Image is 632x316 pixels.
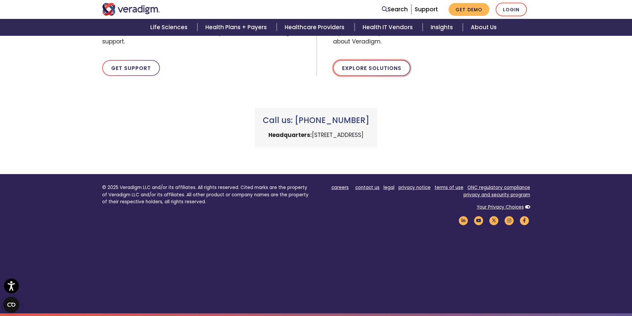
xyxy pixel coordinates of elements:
a: Support [415,5,438,13]
a: Your Privacy Choices [477,204,524,210]
a: Health IT Vendors [355,19,423,36]
a: Search [382,5,408,14]
a: Explore Solutions [333,60,410,76]
a: Health Plans + Payers [197,19,277,36]
a: careers [331,184,349,191]
a: About Us [463,19,505,36]
p: [STREET_ADDRESS] [263,131,369,140]
a: Veradigm Twitter Link [488,217,500,223]
a: Veradigm Facebook Link [519,217,530,223]
a: Get Support [102,60,160,76]
a: Login [496,3,527,16]
a: contact us [355,184,380,191]
a: legal [384,184,394,191]
a: Get Demo [449,3,489,16]
p: © 2025 Veradigm LLC and/or its affiliates. All rights reserved. Cited marks are the property of V... [102,184,311,206]
a: ONC regulatory compliance [467,184,530,191]
span: Get in touch with a customer success representative for Veradigm support. [102,26,311,49]
a: Veradigm YouTube Link [473,217,484,223]
a: Life Sciences [142,19,197,36]
h3: Call us: [PHONE_NUMBER] [263,116,369,125]
a: privacy and security program [463,192,530,198]
img: Veradigm logo [102,3,160,16]
a: terms of use [435,184,463,191]
button: Open CMP widget [3,297,19,313]
span: Explore our comprehensive solutions and services to learn more about Veradigm. [333,26,530,49]
a: Healthcare Providers [277,19,354,36]
a: Veradigm LinkedIn Link [458,217,469,223]
strong: Headquarters: [268,131,312,139]
a: Insights [423,19,463,36]
a: privacy notice [398,184,431,191]
a: Veradigm Instagram Link [504,217,515,223]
